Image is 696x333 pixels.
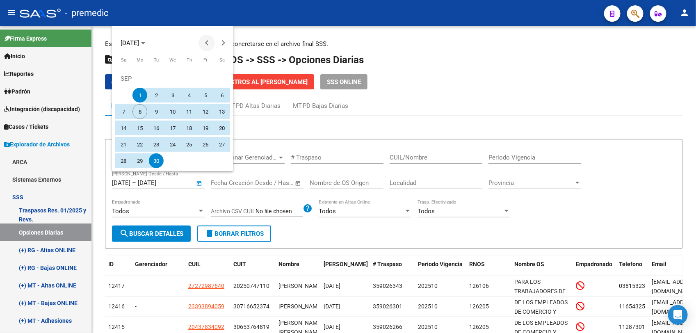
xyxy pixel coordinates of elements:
[137,57,143,63] span: Mo
[165,88,180,103] span: 3
[197,120,214,136] button: September 19, 2025
[198,121,213,135] span: 19
[132,121,147,135] span: 15
[148,103,164,120] button: September 9, 2025
[164,103,181,120] button: September 10, 2025
[214,87,230,103] button: September 6, 2025
[668,305,688,325] div: Open Intercom Messenger
[198,104,213,119] span: 12
[164,136,181,153] button: September 24, 2025
[148,120,164,136] button: September 16, 2025
[116,121,131,135] span: 14
[214,120,230,136] button: September 20, 2025
[165,137,180,152] span: 24
[181,136,197,153] button: September 25, 2025
[121,57,126,63] span: Su
[197,136,214,153] button: September 26, 2025
[215,104,229,119] span: 13
[203,57,208,63] span: Fr
[181,103,197,120] button: September 11, 2025
[117,36,148,50] button: Choose month and year
[132,137,147,152] span: 22
[148,136,164,153] button: September 23, 2025
[164,87,181,103] button: September 3, 2025
[149,88,164,103] span: 2
[115,103,132,120] button: September 7, 2025
[165,104,180,119] span: 10
[198,137,213,152] span: 26
[115,153,132,169] button: September 28, 2025
[149,153,164,168] span: 30
[116,153,131,168] span: 28
[187,57,192,63] span: Th
[169,57,176,63] span: We
[132,87,148,103] button: September 1, 2025
[182,88,196,103] span: 4
[148,87,164,103] button: September 2, 2025
[132,136,148,153] button: September 22, 2025
[219,57,225,63] span: Sa
[215,137,229,152] span: 27
[182,121,196,135] span: 18
[154,57,159,63] span: Tu
[214,103,230,120] button: September 13, 2025
[132,153,148,169] button: September 29, 2025
[149,137,164,152] span: 23
[182,104,196,119] span: 11
[132,104,147,119] span: 8
[121,39,139,47] span: [DATE]
[116,137,131,152] span: 21
[148,153,164,169] button: September 30, 2025
[132,103,148,120] button: September 8, 2025
[214,136,230,153] button: September 27, 2025
[181,120,197,136] button: September 18, 2025
[149,121,164,135] span: 16
[197,103,214,120] button: September 12, 2025
[132,88,147,103] span: 1
[197,87,214,103] button: September 5, 2025
[149,104,164,119] span: 9
[181,87,197,103] button: September 4, 2025
[215,88,229,103] span: 6
[198,88,213,103] span: 5
[132,153,147,168] span: 29
[115,71,230,87] td: SEP
[182,137,196,152] span: 25
[115,120,132,136] button: September 14, 2025
[115,136,132,153] button: September 21, 2025
[165,121,180,135] span: 17
[215,121,229,135] span: 20
[116,104,131,119] span: 7
[132,120,148,136] button: September 15, 2025
[164,120,181,136] button: September 17, 2025
[215,35,231,51] button: Next month
[199,35,215,51] button: Previous month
